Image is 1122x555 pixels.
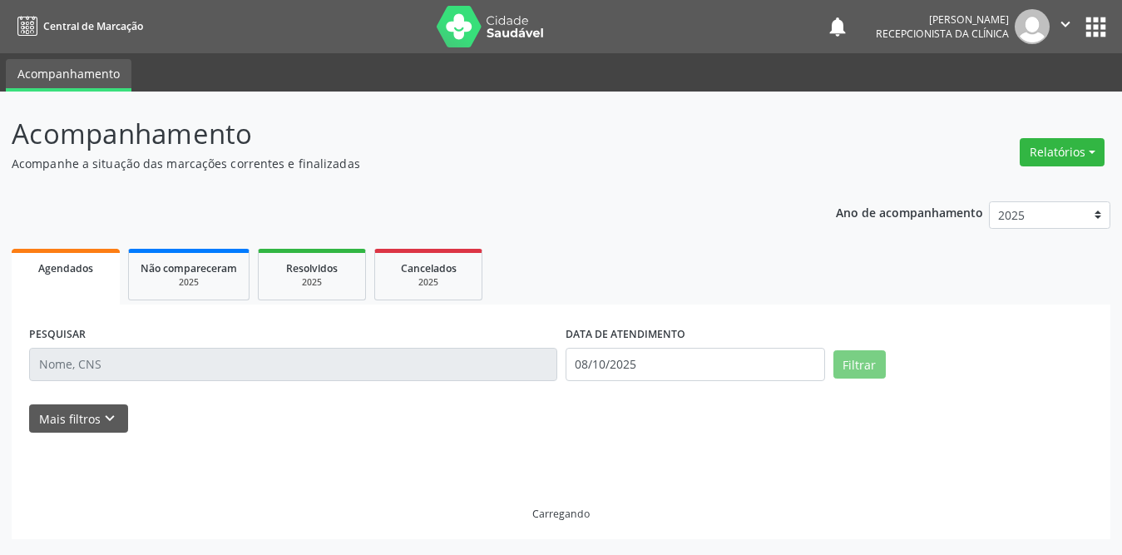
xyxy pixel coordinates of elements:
label: DATA DE ATENDIMENTO [566,322,685,348]
span: Agendados [38,261,93,275]
button: Filtrar [833,350,886,379]
span: Central de Marcação [43,19,143,33]
div: [PERSON_NAME] [876,12,1009,27]
p: Ano de acompanhamento [836,201,983,222]
a: Acompanhamento [6,59,131,92]
span: Cancelados [401,261,457,275]
input: Selecione um intervalo [566,348,825,381]
div: 2025 [141,276,237,289]
img: img [1015,9,1050,44]
div: 2025 [387,276,470,289]
button: notifications [826,15,849,38]
div: 2025 [270,276,353,289]
span: Não compareceram [141,261,237,275]
div: Carregando [532,507,590,521]
span: Recepcionista da clínica [876,27,1009,41]
p: Acompanhe a situação das marcações correntes e finalizadas [12,155,781,172]
i: keyboard_arrow_down [101,409,119,428]
button: apps [1081,12,1110,42]
button: Mais filtroskeyboard_arrow_down [29,404,128,434]
button:  [1050,9,1081,44]
label: PESQUISAR [29,322,86,348]
button: Relatórios [1020,138,1105,166]
i:  [1056,15,1075,33]
a: Central de Marcação [12,12,143,40]
span: Resolvidos [286,261,338,275]
input: Nome, CNS [29,348,557,381]
p: Acompanhamento [12,113,781,155]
